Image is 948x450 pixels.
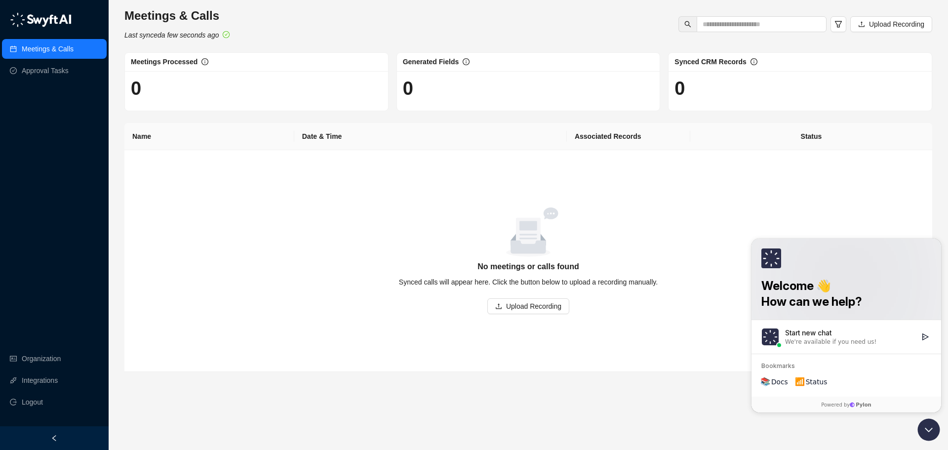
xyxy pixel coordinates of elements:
th: Status [690,123,932,150]
h1: 0 [131,77,382,100]
h1: 0 [403,77,654,100]
a: Organization [22,349,61,368]
button: Upload Recording [850,16,932,32]
span: info-circle [201,58,208,65]
span: Meetings Processed [131,58,197,66]
a: Integrations [22,370,58,390]
span: check-circle [223,31,230,38]
span: Synced CRM Records [674,58,746,66]
span: info-circle [750,58,757,65]
span: left [51,435,58,442]
a: Approval Tasks [22,61,69,81]
span: search [684,21,691,28]
span: info-circle [463,58,470,65]
h1: 0 [674,77,926,100]
span: logout [10,399,17,406]
span: Upload Recording [506,301,561,312]
span: Generated Fields [403,58,459,66]
span: Synced calls will appear here. Click the button below to upload a recording manually. [399,278,658,286]
th: Name [124,123,294,150]
button: Upload Recording [487,298,569,314]
th: Date & Time [294,123,567,150]
th: Associated Records [567,123,690,150]
a: Meetings & Calls [22,39,74,59]
span: upload [495,303,502,310]
img: logo-05li4sbe.png [10,12,72,27]
iframe: Open customer support [916,417,943,444]
span: Logout [22,392,43,412]
iframe: Customer support window [751,239,941,412]
span: Upload Recording [869,19,924,30]
h3: Meetings & Calls [124,8,230,24]
i: Last synced a few seconds ago [124,31,219,39]
h5: No meetings or calls found [136,261,920,273]
span: filter [834,20,842,28]
span: upload [858,21,865,28]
